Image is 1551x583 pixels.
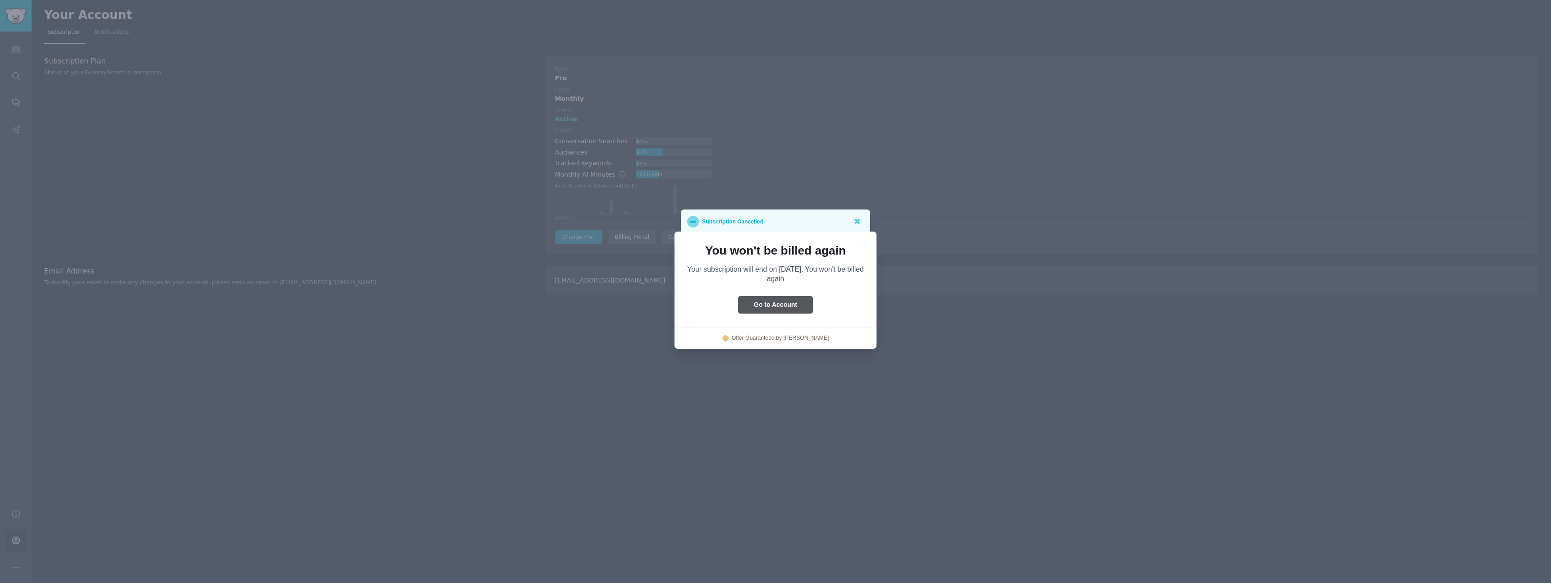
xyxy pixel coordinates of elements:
[687,264,864,283] p: Your subscription will end on [DATE]. You won't be billed again
[732,334,829,342] a: Offer Guaranteed by [PERSON_NAME]
[738,296,813,314] button: Go to Account
[687,244,864,257] p: You won't be billed again
[702,216,763,228] p: Subscription Cancelled
[722,335,729,342] img: logo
